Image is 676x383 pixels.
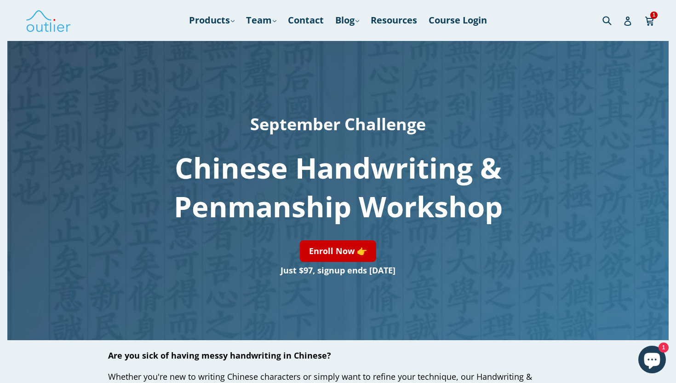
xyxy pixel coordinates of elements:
input: Search [600,11,625,29]
a: Resources [366,12,422,29]
inbox-online-store-chat: Shopify online store chat [636,346,669,376]
h2: September Challenge [107,108,570,141]
span: 1 [650,12,658,18]
span: Are you sick of having messy handwriting in Chinese? [108,350,331,361]
a: Enroll Now 👉 [300,240,376,262]
a: Blog [331,12,364,29]
a: Course Login [424,12,492,29]
a: Products [184,12,239,29]
a: 1 [645,10,655,31]
img: Outlier Linguistics [25,7,71,34]
a: Contact [283,12,328,29]
h1: Chinese Handwriting & Penmanship Workshop [107,148,570,226]
a: Team [241,12,281,29]
h3: Just $97, signup ends [DATE] [107,262,570,279]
